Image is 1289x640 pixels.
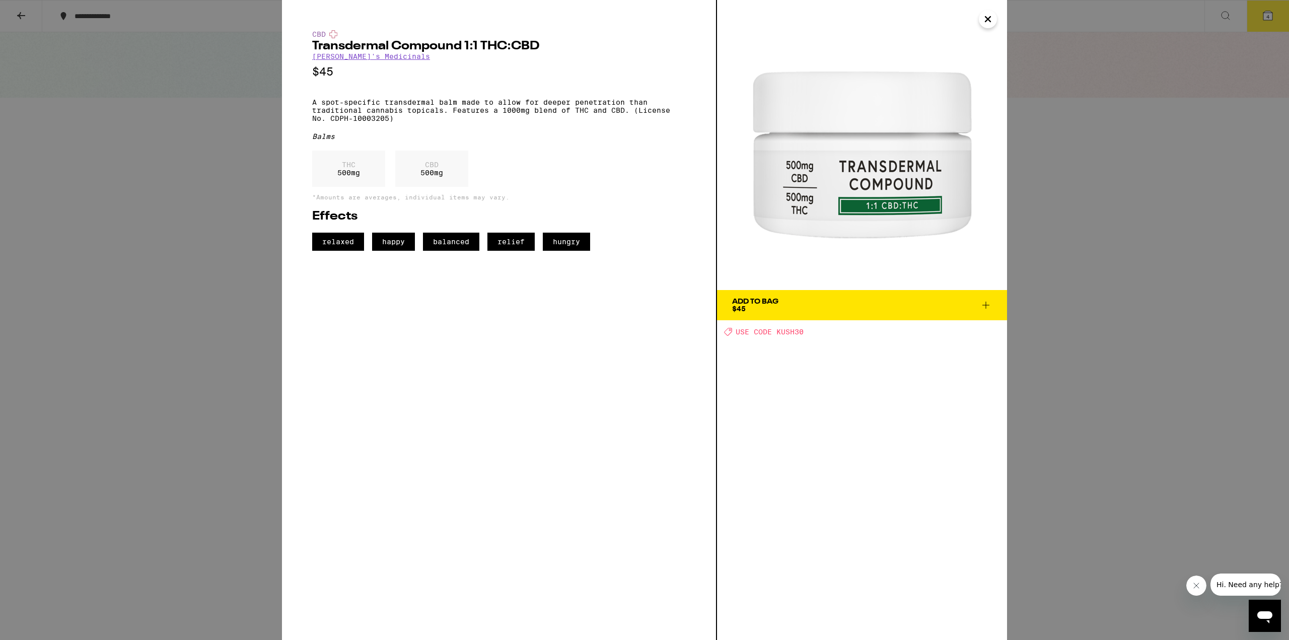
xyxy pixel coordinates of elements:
div: Balms [312,132,686,140]
button: Add To Bag$45 [717,290,1007,320]
span: happy [372,233,415,251]
span: relief [487,233,535,251]
p: CBD [420,161,443,169]
img: cbdColor.svg [329,30,337,38]
div: CBD [312,30,686,38]
p: $45 [312,65,686,78]
iframe: Close message [1186,576,1206,596]
span: balanced [423,233,479,251]
p: A spot-specific transdermal balm made to allow for deeper penetration than traditional cannabis t... [312,98,686,122]
span: relaxed [312,233,364,251]
span: Hi. Need any help? [6,7,73,15]
h2: Transdermal Compound 1:1 THC:CBD [312,40,686,52]
p: *Amounts are averages, individual items may vary. [312,194,686,200]
button: Close [979,10,997,28]
span: $45 [732,305,746,313]
div: 500 mg [395,151,468,187]
h2: Effects [312,210,686,223]
span: hungry [543,233,590,251]
iframe: Button to launch messaging window [1249,600,1281,632]
p: THC [337,161,360,169]
iframe: Message from company [1210,574,1281,596]
span: USE CODE KUSH30 [736,328,804,336]
a: [PERSON_NAME]'s Medicinals [312,52,430,60]
div: Add To Bag [732,298,778,305]
div: 500 mg [312,151,385,187]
